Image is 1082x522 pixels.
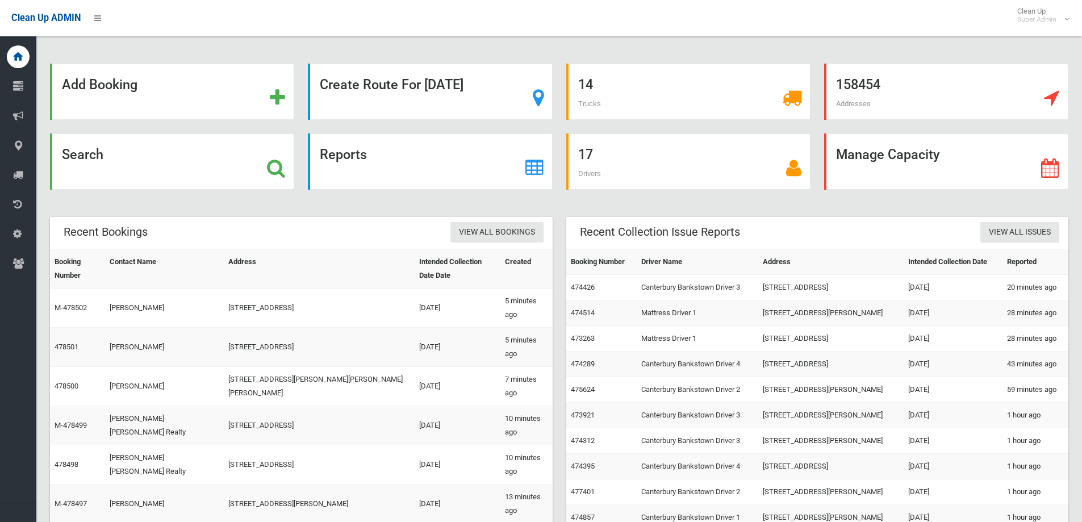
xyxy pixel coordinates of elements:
a: Manage Capacity [824,133,1068,190]
td: [PERSON_NAME] [105,328,224,367]
td: 1 hour ago [1002,403,1068,428]
th: Driver Name [637,249,758,275]
td: [STREET_ADDRESS][PERSON_NAME][PERSON_NAME][PERSON_NAME] [224,367,414,406]
td: [STREET_ADDRESS][PERSON_NAME] [758,479,903,505]
th: Intended Collection Date Date [415,249,501,289]
td: 59 minutes ago [1002,377,1068,403]
header: Recent Collection Issue Reports [566,221,754,243]
a: M-478497 [55,499,87,508]
td: 43 minutes ago [1002,352,1068,377]
span: Clean Up ADMIN [11,12,81,23]
td: [STREET_ADDRESS][PERSON_NAME] [758,300,903,326]
td: 5 minutes ago [500,289,552,328]
td: [PERSON_NAME] [105,289,224,328]
th: Booking Number [566,249,637,275]
td: [STREET_ADDRESS] [758,275,903,300]
a: 474857 [571,513,595,521]
a: 474395 [571,462,595,470]
a: 158454 Addresses [824,64,1068,120]
a: View All Issues [980,222,1059,243]
td: [DATE] [415,406,501,445]
th: Address [224,249,414,289]
td: [DATE] [904,454,1002,479]
th: Intended Collection Date [904,249,1002,275]
th: Booking Number [50,249,105,289]
a: 474312 [571,436,595,445]
td: Canterbury Bankstown Driver 2 [637,377,758,403]
td: [STREET_ADDRESS] [758,454,903,479]
td: [DATE] [904,479,1002,505]
td: [DATE] [904,377,1002,403]
td: [PERSON_NAME] [PERSON_NAME] Realty [105,406,224,445]
a: 478500 [55,382,78,390]
td: Mattress Driver 1 [637,326,758,352]
td: [DATE] [904,428,1002,454]
small: Super Admin [1017,15,1056,24]
td: [PERSON_NAME] [PERSON_NAME] Realty [105,445,224,485]
a: Add Booking [50,64,294,120]
a: Reports [308,133,552,190]
td: Mattress Driver 1 [637,300,758,326]
td: 28 minutes ago [1002,300,1068,326]
td: Canterbury Bankstown Driver 3 [637,403,758,428]
td: [DATE] [904,352,1002,377]
strong: Create Route For [DATE] [320,77,463,93]
a: 17 Drivers [566,133,811,190]
th: Address [758,249,903,275]
td: [STREET_ADDRESS][PERSON_NAME] [758,428,903,454]
td: [DATE] [904,326,1002,352]
td: [DATE] [415,445,501,485]
span: Trucks [578,99,601,108]
td: [DATE] [415,328,501,367]
strong: Reports [320,147,367,162]
td: [DATE] [904,403,1002,428]
strong: Search [62,147,103,162]
strong: Manage Capacity [836,147,939,162]
td: 10 minutes ago [500,406,552,445]
a: 474289 [571,360,595,368]
td: 10 minutes ago [500,445,552,485]
td: [DATE] [415,367,501,406]
td: [DATE] [904,275,1002,300]
a: 474426 [571,283,595,291]
a: 473263 [571,334,595,343]
td: [STREET_ADDRESS] [224,445,414,485]
td: 28 minutes ago [1002,326,1068,352]
strong: Add Booking [62,77,137,93]
td: [STREET_ADDRESS] [224,406,414,445]
th: Reported [1002,249,1068,275]
a: Create Route For [DATE] [308,64,552,120]
td: 1 hour ago [1002,428,1068,454]
td: Canterbury Bankstown Driver 2 [637,479,758,505]
a: Search [50,133,294,190]
span: Clean Up [1012,7,1068,24]
a: M-478499 [55,421,87,429]
td: [STREET_ADDRESS] [224,328,414,367]
td: Canterbury Bankstown Driver 3 [637,275,758,300]
span: Addresses [836,99,871,108]
td: 7 minutes ago [500,367,552,406]
td: [STREET_ADDRESS] [758,326,903,352]
td: [STREET_ADDRESS] [224,289,414,328]
a: 478501 [55,343,78,351]
a: View All Bookings [450,222,544,243]
td: [STREET_ADDRESS][PERSON_NAME] [758,377,903,403]
strong: 14 [578,77,593,93]
td: 5 minutes ago [500,328,552,367]
span: Drivers [578,169,601,178]
a: 477401 [571,487,595,496]
td: Canterbury Bankstown Driver 3 [637,428,758,454]
td: 1 hour ago [1002,454,1068,479]
th: Created [500,249,552,289]
a: 478498 [55,460,78,469]
td: [DATE] [415,289,501,328]
header: Recent Bookings [50,221,161,243]
strong: 158454 [836,77,880,93]
a: 474514 [571,308,595,317]
strong: 17 [578,147,593,162]
td: [PERSON_NAME] [105,367,224,406]
td: Canterbury Bankstown Driver 4 [637,454,758,479]
td: [STREET_ADDRESS][PERSON_NAME] [758,403,903,428]
th: Contact Name [105,249,224,289]
a: 14 Trucks [566,64,811,120]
